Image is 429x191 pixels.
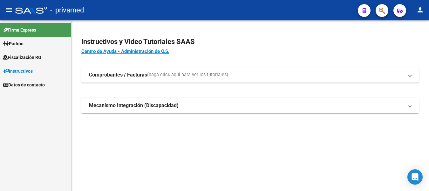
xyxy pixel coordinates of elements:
[81,98,419,113] mat-expansion-panel-header: Mecanismo Integración (Discapacidad)
[3,40,24,47] span: Padrón
[407,169,423,185] div: Open Intercom Messenger
[147,71,228,78] span: (haga click aquí para ver los tutoriales)
[89,102,179,109] strong: Mecanismo Integración (Discapacidad)
[3,81,45,88] span: Datos de contacto
[5,6,13,14] mat-icon: menu
[81,67,419,83] mat-expansion-panel-header: Comprobantes / Facturas(haga click aquí para ver los tutoriales)
[3,68,33,75] span: Instructivos
[416,6,424,14] mat-icon: person
[81,48,169,54] a: Centro de Ayuda - Administración de O.S.
[3,54,41,61] span: Fiscalización RG
[50,3,84,17] span: - privamed
[3,26,36,33] span: Firma Express
[89,71,147,78] strong: Comprobantes / Facturas
[81,36,419,48] h2: Instructivos y Video Tutoriales SAAS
